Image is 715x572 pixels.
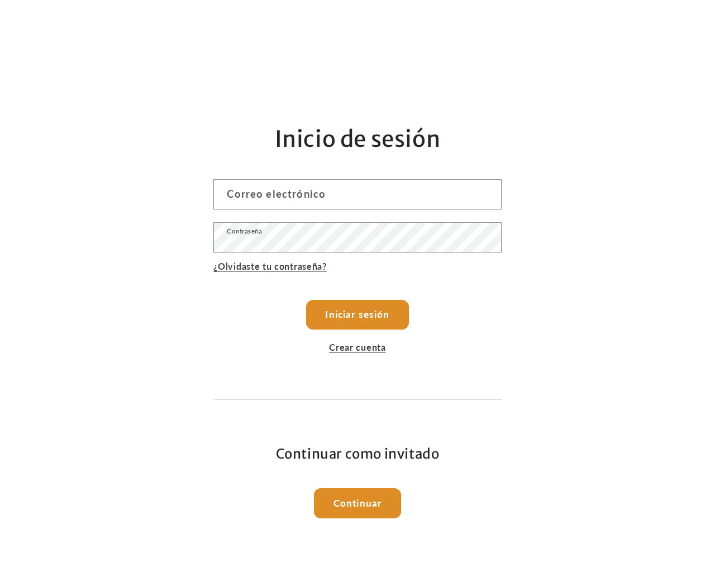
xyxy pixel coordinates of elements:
[214,180,500,209] input: Correo electrónico
[306,300,409,330] button: Iniciar sesión
[329,340,385,355] a: Crear cuenta
[213,445,501,463] h2: Continuar como invitado
[213,259,326,274] a: ¿Olvidaste tu contraseña?
[314,488,401,518] button: Continuar
[213,125,501,154] h1: Inicio de sesión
